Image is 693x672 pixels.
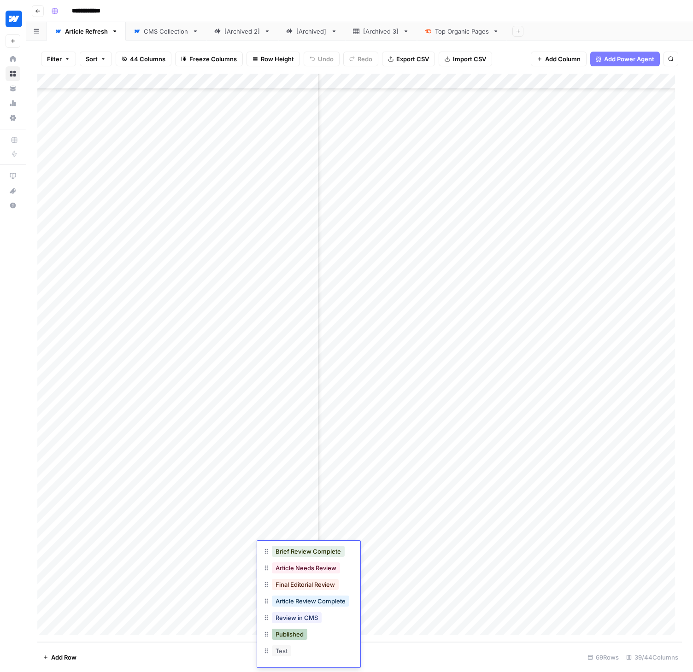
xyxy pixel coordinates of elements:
button: Export CSV [382,52,435,66]
a: [Archived 2] [206,22,278,41]
div: [Archived 2] [224,27,260,36]
span: Freeze Columns [189,54,237,64]
button: Test [272,645,291,656]
a: [Archived 3] [345,22,417,41]
a: Settings [6,111,20,125]
span: Add Power Agent [604,54,654,64]
a: Usage [6,96,20,111]
button: Redo [343,52,378,66]
button: Add Power Agent [590,52,660,66]
button: What's new? [6,183,20,198]
a: [Archived] [278,22,345,41]
div: CMS Collection [144,27,188,36]
a: Browse [6,66,20,81]
span: Sort [86,54,98,64]
a: Article Refresh [47,22,126,41]
button: Undo [304,52,340,66]
button: Add Row [37,650,82,665]
button: Sort [80,52,112,66]
a: AirOps Academy [6,169,20,183]
a: CMS Collection [126,22,206,41]
span: Add Column [545,54,581,64]
button: Filter [41,52,76,66]
button: Row Height [247,52,300,66]
button: Help + Support [6,198,20,213]
div: Article Needs Review [263,561,355,577]
span: Undo [318,54,334,64]
span: Filter [47,54,62,64]
div: 69 Rows [584,650,623,665]
button: Article Review Complete [272,596,349,607]
a: Home [6,52,20,66]
div: Article Review Complete [263,594,355,610]
a: Top Organic Pages [417,22,507,41]
div: What's new? [6,184,20,198]
div: Final Editorial Review [263,577,355,594]
div: Article Refresh [65,27,108,36]
div: [Archived] [296,27,327,36]
div: 39/44 Columns [623,650,682,665]
button: Add Column [531,52,587,66]
button: Published [272,629,307,640]
span: Row Height [261,54,294,64]
button: Article Needs Review [272,562,340,573]
span: Redo [358,54,372,64]
span: Add Row [51,653,76,662]
button: Workspace: Webflow [6,7,20,30]
div: Top Organic Pages [435,27,489,36]
span: 44 Columns [130,54,165,64]
button: Final Editorial Review [272,579,339,590]
button: Freeze Columns [175,52,243,66]
span: Import CSV [453,54,486,64]
div: Brief Review Complete [263,544,355,561]
img: Webflow Logo [6,11,22,27]
div: [Archived 3] [363,27,399,36]
button: Brief Review Complete [272,546,345,557]
a: Your Data [6,81,20,96]
button: Review in CMS [272,612,322,623]
div: Review in CMS [263,610,355,627]
div: Published [263,627,355,643]
div: Test [263,643,355,660]
button: Import CSV [439,52,492,66]
span: Export CSV [396,54,429,64]
button: 44 Columns [116,52,171,66]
